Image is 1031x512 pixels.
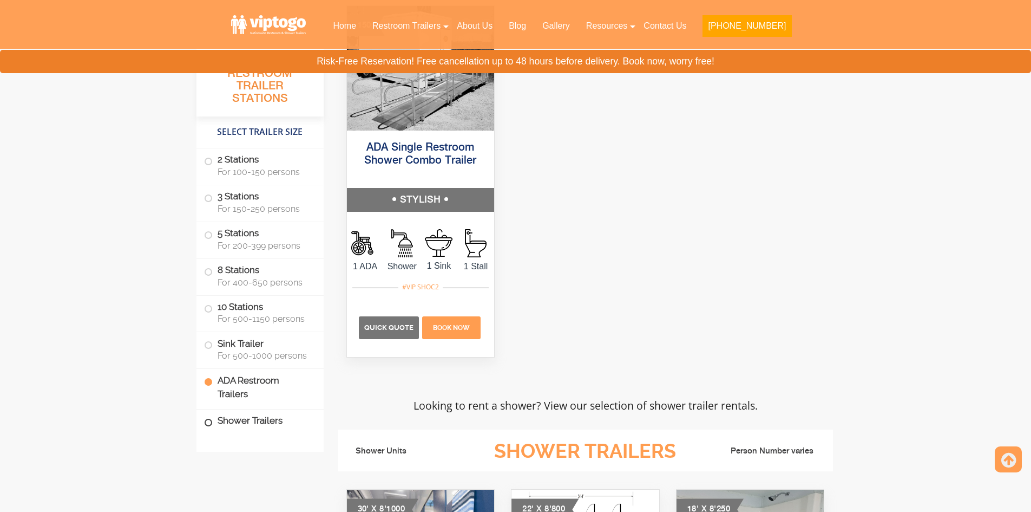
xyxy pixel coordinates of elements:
img: an icon of stall [465,229,487,257]
span: For 100-150 persons [218,167,311,177]
p: Looking to rent a shower? View our selection of shower trailer rentals. [338,395,833,416]
div: #VIP SHOC2 [398,280,443,294]
h3: All Portable Restroom Trailer Stations [196,51,324,116]
label: Shower Trailers [204,410,316,433]
span: 1 Sink [421,260,457,273]
h4: Select Trailer Size [196,122,324,142]
span: 1 Stall [457,260,494,273]
h3: Shower Trailers [467,441,704,463]
span: Shower [384,260,421,273]
button: [PHONE_NUMBER] [702,15,791,37]
span: For 200-399 persons [218,241,311,251]
label: 2 Stations [204,148,316,182]
span: For 400-650 persons [218,277,311,288]
label: 8 Stations [204,259,316,293]
label: 10 Stations [204,296,316,329]
a: Home [325,14,364,38]
span: Book Now [433,324,470,332]
span: 1 ADA [347,260,384,273]
a: ADA Single Restroom Shower Combo Trailer [364,142,476,166]
img: an icon of sink [425,229,452,257]
label: 5 Stations [204,222,316,256]
span: For 500-1150 persons [218,314,311,324]
a: Restroom Trailers [364,14,449,38]
a: About Us [449,14,501,38]
label: Sink Trailer [204,332,316,366]
a: Resources [578,14,635,38]
img: an icon of Shower [391,229,413,257]
a: [PHONE_NUMBER] [694,14,799,43]
li: Shower Units [346,435,467,468]
h5: STYLISH [347,188,495,212]
a: Gallery [534,14,578,38]
span: For 150-250 persons [218,204,311,214]
li: Person Number varies [704,445,825,458]
a: Book Now [421,322,482,332]
label: 3 Stations [204,185,316,219]
a: Blog [501,14,534,38]
span: For 500-1000 persons [218,351,311,361]
img: an icon of Shower [351,229,379,257]
a: Quick Quote [359,322,421,332]
label: ADA Restroom Trailers [204,369,316,406]
span: Quick Quote [364,323,413,332]
a: Contact Us [635,14,694,38]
